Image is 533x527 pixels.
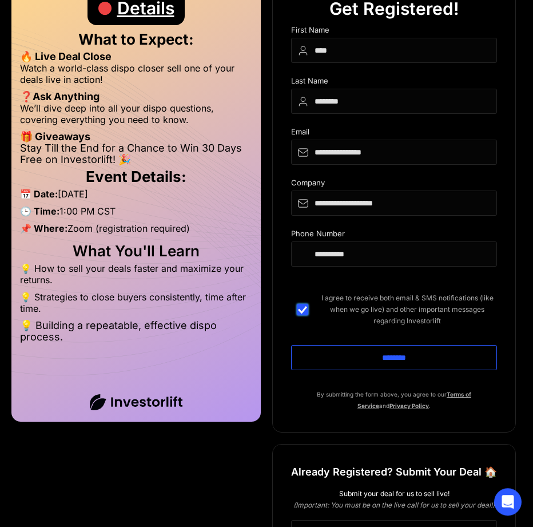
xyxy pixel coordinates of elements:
strong: Event Details: [86,168,186,185]
p: By submitting the form above, you agree to our and . [291,389,497,411]
a: Privacy Policy [389,402,429,409]
strong: 🎁 Giveaways [20,130,90,142]
strong: What to Expect: [78,30,194,48]
li: 1:00 PM CST [20,205,252,223]
li: Watch a world-class dispo closer sell one of your deals live in action! [20,62,252,91]
div: Company [291,179,497,191]
div: Last Name [291,77,497,89]
li: We’ll dive deep into all your dispo questions, covering everything you need to know. [20,102,252,131]
div: Email [291,128,497,140]
em: (Important: You must be on the live call for us to sell your deal!) [293,501,495,509]
li: [DATE] [20,188,252,205]
span: I agree to receive both email & SMS notifications (like when we go live) and other important mess... [317,292,497,327]
div: Submit your deal for us to sell live! [291,488,497,500]
strong: 📅 Date: [20,188,58,200]
li: Zoom (registration required) [20,223,252,240]
strong: 🔥 Live Deal Close [20,50,112,62]
li: Stay Till the End for a Chance to Win 30 Days Free on Investorlift! 🎉 [20,142,252,165]
strong: 📌 Where: [20,223,67,234]
li: 💡 Building a repeatable, effective dispo process. [20,320,252,343]
li: 💡 Strategies to close buyers consistently, time after time. [20,291,252,320]
h1: Already Registered? Submit Your Deal 🏠 [291,462,497,482]
div: Open Intercom Messenger [494,488,522,516]
strong: ❓Ask Anything [20,90,100,102]
strong: 🕒 Time: [20,205,59,217]
li: 💡 How to sell your deals faster and maximize your returns. [20,263,252,291]
div: Phone Number [291,229,497,241]
form: DIspo Day Main Form [291,26,497,389]
h2: What You'll Learn [20,245,252,257]
div: First Name [291,26,497,38]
